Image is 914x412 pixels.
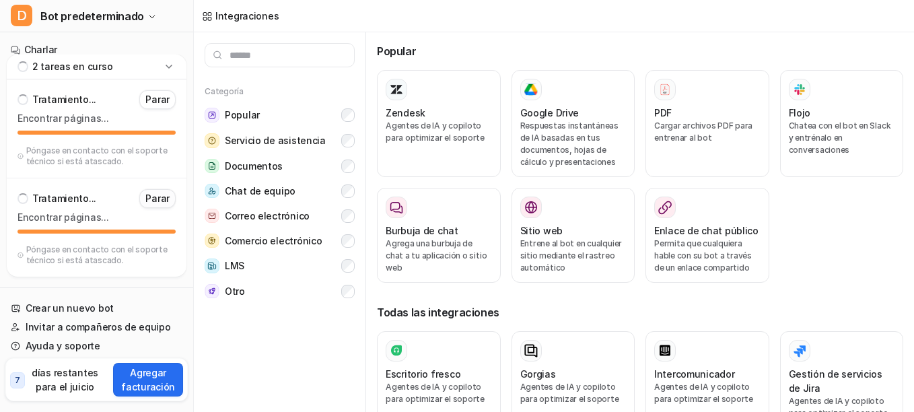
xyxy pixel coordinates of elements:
a: Ayuda y soporte [5,337,188,355]
a: Integraciones [202,9,279,23]
p: Parar [145,93,170,106]
span: Otro [225,285,245,298]
p: Respuestas instantáneas de IA basadas en tus documentos, hojas de cálculo y presentaciones [520,120,627,168]
img: PDF [658,83,672,96]
span: Documentos [225,160,283,173]
button: Chat de equipoChat de equipo [205,178,355,203]
p: Agentes de IA y copiloto para optimizar el soporte [520,381,627,405]
p: 2 tareas en curso [32,60,112,73]
font: Ayuda y soporte [26,339,100,353]
h3: Gestión de servicios de Jira [789,367,895,395]
p: Cargar archivos PDF para entrenar al bot [654,120,761,144]
h3: Todas las integraciones [377,304,903,320]
img: Flojo [793,81,806,97]
a: Charlar [5,40,188,59]
div: Integraciones [215,9,279,23]
font: Charlar [24,43,57,57]
img: Google Drive [524,83,538,96]
span: Chat de equipo [225,184,295,198]
button: PDFPDFCargar archivos PDF para entrenar al bot [645,70,769,177]
p: Tratamiento... [32,192,96,205]
span: Comercio electrónico [225,234,322,248]
a: Invitar a compañeros de equipo [5,318,188,337]
h3: Sitio web [520,224,563,238]
h5: Categoría [205,86,355,97]
h3: Burbuja de chat [386,224,458,238]
p: Agrega una burbuja de chat a tu aplicación o sitio web [386,238,492,274]
h3: Flojo [789,106,811,120]
button: Sitio webSitio webEntrene al bot en cualquier sitio mediante el rastreo automático [512,188,635,283]
span: Correo electrónico [225,209,310,223]
img: Correo electrónico [205,209,219,223]
img: LMS [205,259,219,273]
button: Servicio de asistenciaServicio de asistencia [205,128,355,153]
h3: Gorgias [520,367,556,381]
button: Comercio electrónicoComercio electrónico [205,228,355,253]
button: Google DriveGoogle DriveRespuestas instantáneas de IA basadas en tus documentos, hojas de cálculo... [512,70,635,177]
img: Otro [205,284,219,298]
button: Parar [139,90,176,109]
font: Crear un nuevo bot [26,302,114,315]
p: Póngase en contacto con el soporte técnico si está atascado. [26,145,176,167]
h3: PDF [654,106,672,120]
button: DocumentosDocumentos [205,153,355,178]
button: Parar [139,189,176,208]
h3: Google Drive [520,106,579,120]
span: Servicio de asistencia [225,134,326,147]
button: Burbuja de chatAgrega una burbuja de chat a tu aplicación o sitio web [377,188,501,283]
img: Sitio web [524,201,538,214]
p: Permita que cualquiera hable con su bot a través de un enlace compartido [654,238,761,274]
img: Servicio de asistencia [205,133,219,148]
button: PopularPopular [205,102,355,128]
button: Correo electrónicoCorreo electrónico [205,203,355,228]
img: Popular [205,108,219,123]
p: Póngase en contacto con el soporte técnico si está atascado. [26,244,176,266]
p: Agentes de IA y copiloto para optimizar el soporte [386,120,492,144]
button: Enlace de chat públicoPermita que cualquiera hable con su bot a través de un enlace compartido [645,188,769,283]
h3: Intercomunicador [654,367,735,381]
p: Agentes de IA y copiloto para optimizar el soporte [654,381,761,405]
button: FlojoFlojoChatea con el bot en Slack y entrénalo en conversaciones [780,70,904,177]
a: Crear un nuevo bot [5,299,188,318]
span: LMS [225,259,244,273]
span: Bot predeterminado [40,7,144,26]
p: Encontrar páginas... [17,211,176,224]
button: Agregar facturación [113,363,183,397]
span: D [11,5,32,26]
img: Documentos [205,159,219,173]
img: Chat de equipo [205,184,219,198]
h3: Enlace de chat público [654,224,759,238]
p: Agregar facturación [118,366,178,394]
button: OtroOtro [205,279,355,304]
p: Entrene al bot en cualquier sitio mediante el rastreo automático [520,238,627,274]
font: Invitar a compañeros de equipo [26,320,171,334]
p: Parar [145,192,170,205]
p: días restantes para el juicio [28,366,103,394]
p: Chatea con el bot en Slack y entrénalo en conversaciones [789,120,895,156]
h3: Escritorio fresco [386,367,460,381]
span: Popular [225,108,260,122]
h3: Zendesk [386,106,425,120]
p: Encontrar páginas... [17,112,176,125]
h3: Popular [377,43,903,59]
img: Comercio electrónico [205,234,219,248]
button: ZendeskAgentes de IA y copiloto para optimizar el soporte [377,70,501,177]
button: LMSLMS [205,253,355,279]
p: 7 [15,374,20,386]
p: Agentes de IA y copiloto para optimizar el soporte [386,381,492,405]
p: Tratamiento... [32,93,96,106]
